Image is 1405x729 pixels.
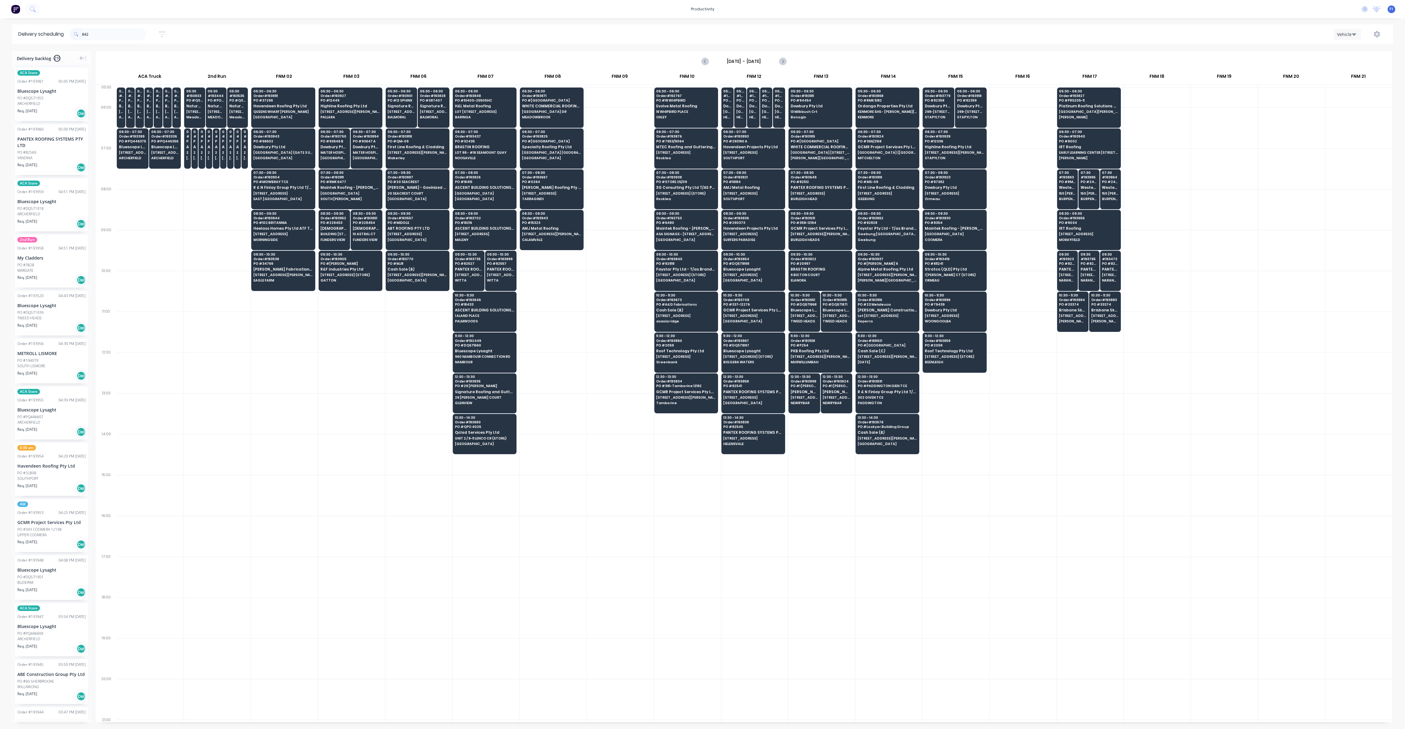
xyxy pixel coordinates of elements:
[791,139,850,143] span: PO # [GEOGRAPHIC_DATA]
[736,94,745,98] span: # 193932
[749,94,757,98] span: # 193892
[193,130,196,134] span: 06:30
[193,135,196,138] span: # 191362
[116,71,183,84] div: ACA Truck
[522,110,581,113] span: [GEOGRAPHIC_DATA] DR
[236,139,239,143] span: PO # 20898
[253,110,313,113] span: QUEENS WHARF [PERSON_NAME]
[77,109,86,118] div: Del
[201,145,203,149] span: Apollo Home Improvement (QLD) Pty Ltd
[791,104,850,108] span: Dowbury Pty Ltd
[229,115,246,119] span: Meadowbrook
[59,127,86,132] div: 05:00 PM [DATE]
[656,99,715,102] span: PO # 18 WHIPBIRD
[989,71,1056,84] div: FNM 16
[455,115,514,119] span: BARINGA
[229,89,246,93] span: 05:30
[455,110,514,113] span: LOT [STREET_ADDRESS]
[656,89,715,93] span: 05:30 - 06:30
[688,5,717,14] div: productivity
[128,110,133,113] span: [STREET_ADDRESS][PERSON_NAME] (STORE)
[215,145,217,149] span: Apollo Home Improvement (QLD) Pty Ltd
[320,135,348,138] span: Order # 193750
[128,94,133,98] span: # 193699
[253,115,313,119] span: [GEOGRAPHIC_DATA]
[455,94,514,98] span: Order # 193848
[420,115,447,119] span: BALMORAL
[858,94,917,98] span: Order # 193868
[455,139,514,143] span: PO # 32435
[522,89,581,93] span: 05:30 - 06:30
[353,145,380,149] span: Dowbury Pty Ltd
[388,130,447,134] span: 06:30 - 07:30
[253,139,313,143] span: PO # 96502
[11,5,20,14] img: Factory
[388,89,415,93] span: 05:30 - 06:30
[17,79,44,84] div: Order # 193961
[174,99,179,102] span: PO # DQ571807
[858,104,917,108] span: Ordanga Properties Pty Ltd
[1059,104,1118,108] span: Platinum Roofing Solutions Pty Ltd
[791,135,850,138] span: Order # 193915
[147,110,151,113] span: [STREET_ADDRESS][PERSON_NAME] (STORE)
[925,115,952,119] span: STAPYLTON
[522,99,581,102] span: PO # [GEOGRAPHIC_DATA]
[1059,139,1118,143] span: PO # 8002
[791,115,850,119] span: Bonogin
[253,135,313,138] span: Order # 193843
[147,94,151,98] span: # 190838
[253,145,313,149] span: Dowbury Pty Ltd
[656,139,715,143] span: PO # 7953/9064
[151,139,179,143] span: PO # PQ446356
[1258,71,1325,84] div: FNM 20
[222,135,224,138] span: # 193344
[253,130,313,134] span: 06:30 - 07:30
[1059,110,1118,113] span: [GEOGRAPHIC_DATA][PERSON_NAME]
[858,89,917,93] span: 05:30 - 06:30
[128,104,133,108] span: Bluescope Lysaght
[174,94,179,98] span: # 193710
[656,135,715,138] span: Order # 193876
[420,110,447,113] span: [STREET_ADDRESS]
[320,104,380,108] span: Highline Roofing Pty Ltd
[215,135,217,138] span: # 191809
[775,89,783,93] span: 05:30
[388,135,447,138] span: Order # 193818
[736,104,745,108] span: Dowbury Pty Ltd
[1334,29,1361,40] button: Vehicle
[1059,135,1118,138] span: Order # 193940
[1059,115,1118,119] span: [PERSON_NAME]
[17,95,44,101] div: PO #DQ571955
[925,99,952,102] span: PO # 82358
[17,127,44,132] div: Order # 193960
[656,130,715,134] span: 06:30 - 07:30
[925,135,984,138] span: Order # 193939
[353,135,380,138] span: Order # 193894
[723,89,731,93] span: 05:30
[762,110,770,113] span: [GEOGRAPHIC_DATA] [GEOGRAPHIC_DATA]
[749,104,757,108] span: Dowbury Pty Ltd
[165,115,170,119] span: ARCHERFIELD
[1389,6,1393,12] span: F1
[244,135,246,138] span: # 191614
[54,55,60,62] span: 210
[749,115,757,119] span: HELENSVALE
[137,115,142,119] span: ARCHERFIELD
[119,115,123,119] span: ARCHERFIELD
[791,99,850,102] span: PO # 94454
[858,145,917,149] span: GCMR Project Services Pty Ltd
[749,110,757,113] span: [GEOGRAPHIC_DATA] [GEOGRAPHIC_DATA]
[186,130,189,134] span: 06:30
[1059,99,1118,102] span: PO # PRS205-11
[17,108,37,114] span: Req. [DATE]
[762,94,770,98] span: # 193928
[723,104,731,108] span: Dowbury Pty Ltd
[320,89,380,93] span: 05:30 - 06:30
[208,135,210,138] span: # 191480
[119,130,146,134] span: 06:30 - 07:30
[119,99,123,102] span: PO # DQ571005
[253,99,313,102] span: PO # 37296
[244,130,246,134] span: 06:30
[222,139,224,143] span: PO # 20873
[922,71,989,84] div: FNM 15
